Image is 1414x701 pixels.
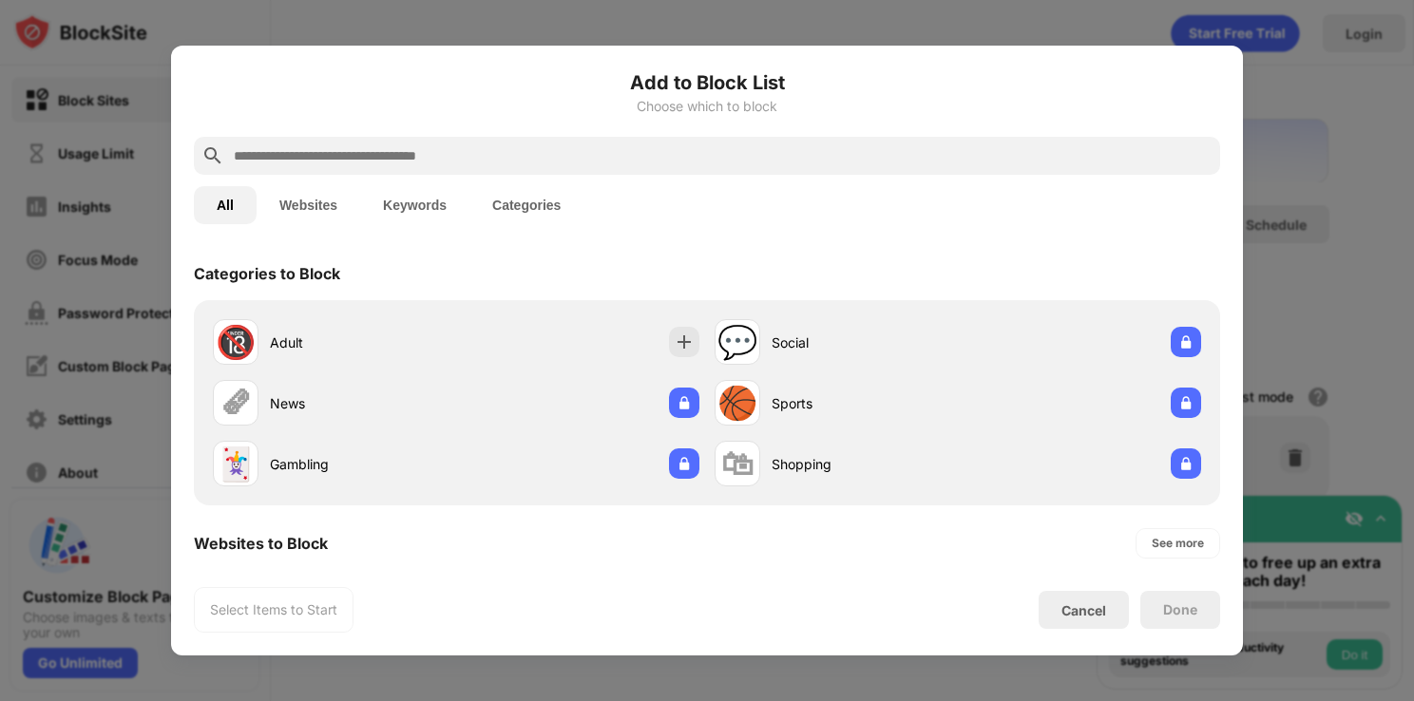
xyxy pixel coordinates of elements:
[201,144,224,167] img: search.svg
[257,186,360,224] button: Websites
[360,186,469,224] button: Keywords
[220,384,252,423] div: 🗞
[194,68,1220,97] h6: Add to Block List
[194,264,340,283] div: Categories to Block
[216,323,256,362] div: 🔞
[270,454,456,474] div: Gambling
[717,384,757,423] div: 🏀
[1163,602,1197,617] div: Done
[772,393,958,413] div: Sports
[469,186,583,224] button: Categories
[717,323,757,362] div: 💬
[1152,534,1204,553] div: See more
[194,99,1220,114] div: Choose which to block
[721,445,754,483] div: 🛍
[772,454,958,474] div: Shopping
[772,332,958,352] div: Social
[194,534,328,553] div: Websites to Block
[270,393,456,413] div: News
[1061,602,1106,618] div: Cancel
[210,600,337,619] div: Select Items to Start
[194,186,257,224] button: All
[216,445,256,483] div: 🃏
[270,332,456,352] div: Adult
